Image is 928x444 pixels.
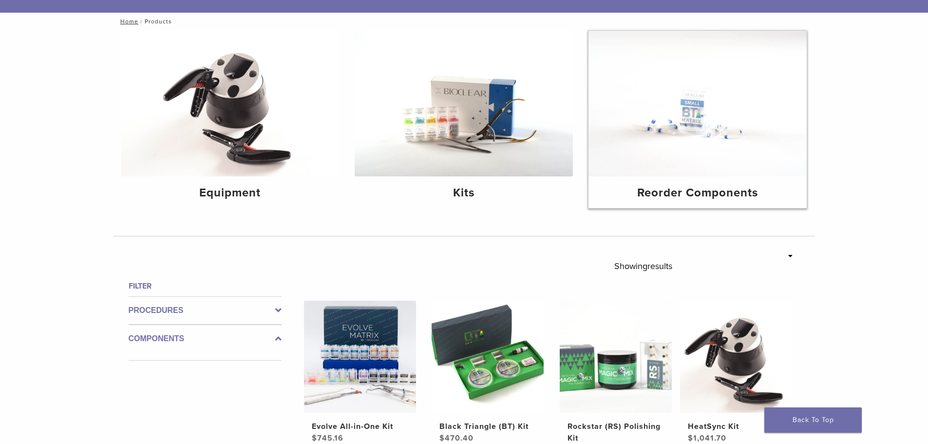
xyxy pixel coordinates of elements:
nav: Products [114,13,815,30]
a: Kits [355,31,573,208]
h2: HeatSync Kit [688,421,784,432]
h4: Equipment [129,184,332,202]
bdi: 745.16 [312,433,343,443]
a: Back To Top [764,407,862,433]
span: $ [688,433,693,443]
a: Home [117,18,138,25]
a: HeatSync KitHeatSync Kit $1,041.70 [680,301,793,444]
span: $ [439,433,445,443]
label: Components [129,333,282,345]
a: Black Triangle (BT) KitBlack Triangle (BT) Kit $470.40 [431,301,545,444]
img: Kits [355,31,573,176]
img: Equipment [121,31,340,176]
h2: Evolve All-in-One Kit [312,421,408,432]
h2: Black Triangle (BT) Kit [439,421,536,432]
a: Equipment [121,31,340,208]
p: Showing results [614,256,672,276]
h2: Rockstar (RS) Polishing Kit [568,421,664,444]
h4: Filter [129,280,282,292]
a: Evolve All-in-One KitEvolve All-in-One Kit $745.16 [303,301,417,444]
h4: Reorder Components [596,184,799,202]
a: Reorder Components [588,31,807,208]
img: Evolve All-in-One Kit [304,301,416,413]
span: $ [312,433,317,443]
h4: Kits [362,184,565,202]
img: HeatSync Kit [680,301,792,413]
img: Reorder Components [588,31,807,176]
bdi: 470.40 [439,433,473,443]
bdi: 1,041.70 [688,433,726,443]
img: Rockstar (RS) Polishing Kit [560,301,672,413]
img: Black Triangle (BT) Kit [432,301,544,413]
span: / [138,19,145,24]
label: Procedures [129,305,282,316]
